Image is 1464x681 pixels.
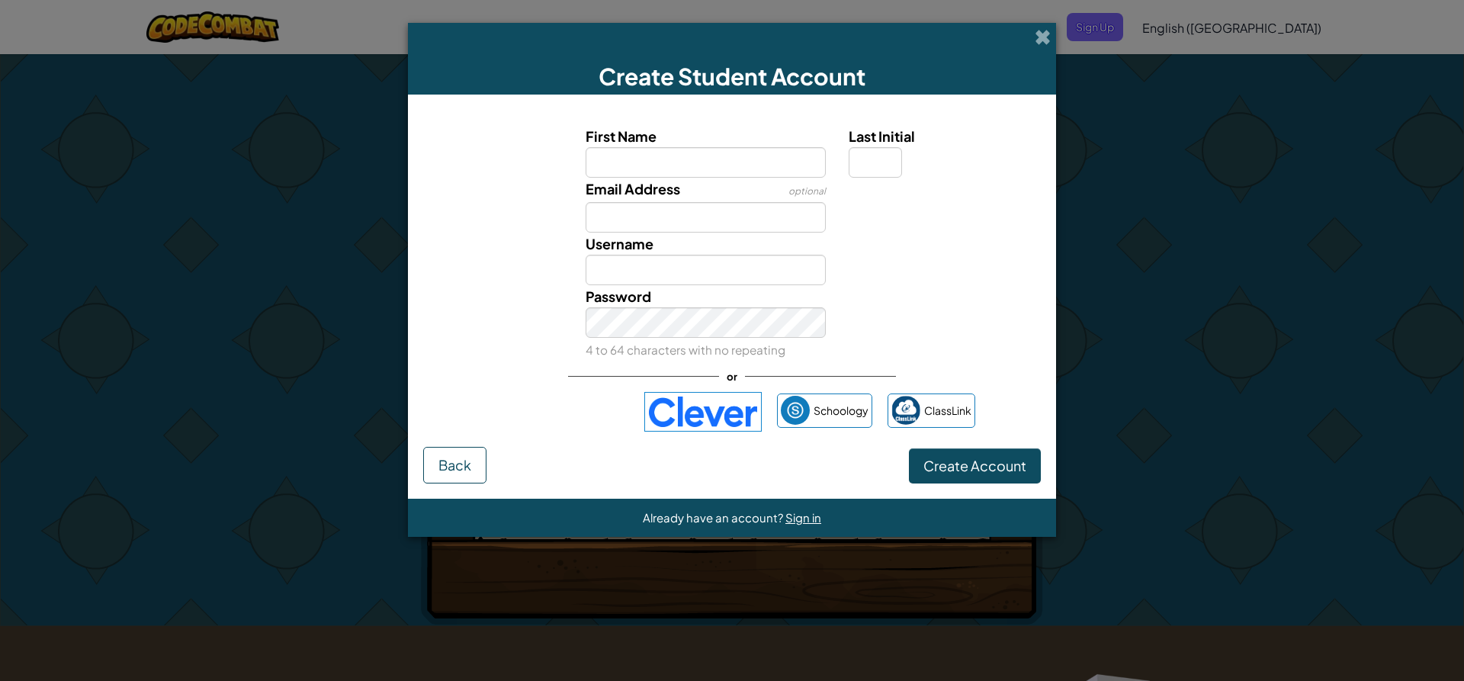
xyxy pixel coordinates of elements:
[814,400,868,422] span: Schoology
[586,235,653,252] span: Username
[643,510,785,525] span: Already have an account?
[438,456,471,474] span: Back
[849,127,915,145] span: Last Initial
[788,185,826,197] span: optional
[481,395,637,429] iframe: Sign in with Google Button
[644,392,762,432] img: clever-logo-blue.png
[909,448,1041,483] button: Create Account
[423,447,486,483] button: Back
[586,287,651,305] span: Password
[586,180,680,198] span: Email Address
[719,365,745,387] span: or
[586,127,657,145] span: First Name
[785,510,821,525] a: Sign in
[923,457,1026,474] span: Create Account
[781,396,810,425] img: schoology.png
[586,342,785,357] small: 4 to 64 characters with no repeating
[924,400,971,422] span: ClassLink
[599,62,865,91] span: Create Student Account
[891,396,920,425] img: classlink-logo-small.png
